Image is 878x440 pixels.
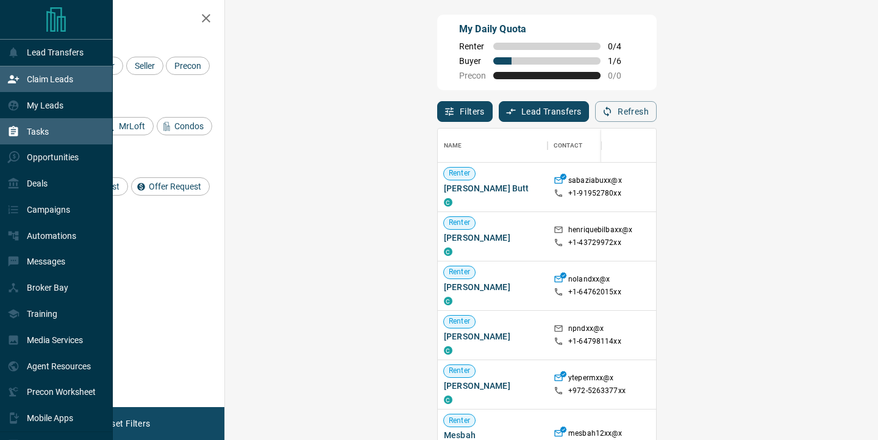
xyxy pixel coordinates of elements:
[444,281,541,293] span: [PERSON_NAME]
[444,396,452,404] div: condos.ca
[568,373,613,386] p: ytepermxx@x
[130,61,159,71] span: Seller
[115,121,149,131] span: MrLoft
[444,168,475,179] span: Renter
[444,198,452,207] div: condos.ca
[568,238,621,248] p: +1- 43729972xx
[438,129,548,163] div: Name
[444,346,452,355] div: condos.ca
[608,71,635,80] span: 0 / 0
[170,121,208,131] span: Condos
[568,386,626,396] p: +972- 5263377xx
[459,71,486,80] span: Precon
[554,129,582,163] div: Contact
[101,117,154,135] div: MrLoft
[157,117,212,135] div: Condos
[459,56,486,66] span: Buyer
[608,56,635,66] span: 1 / 6
[444,297,452,305] div: condos.ca
[131,177,210,196] div: Offer Request
[444,330,541,342] span: [PERSON_NAME]
[568,176,622,188] p: sabaziabuxx@x
[166,57,210,75] div: Precon
[444,247,452,256] div: condos.ca
[568,287,621,297] p: +1- 64762015xx
[499,101,590,122] button: Lead Transfers
[459,22,635,37] p: My Daily Quota
[170,61,205,71] span: Precon
[568,336,621,347] p: +1- 64798114xx
[444,218,475,228] span: Renter
[444,129,462,163] div: Name
[437,101,493,122] button: Filters
[444,267,475,277] span: Renter
[444,380,541,392] span: [PERSON_NAME]
[568,225,632,238] p: henriquebilbaxx@x
[459,41,486,51] span: Renter
[444,182,541,194] span: [PERSON_NAME] Butt
[145,182,205,191] span: Offer Request
[568,324,604,336] p: npndxx@x
[608,41,635,51] span: 0 / 4
[444,316,475,327] span: Renter
[39,12,212,27] h2: Filters
[595,101,657,122] button: Refresh
[126,57,163,75] div: Seller
[444,416,475,426] span: Renter
[444,366,475,376] span: Renter
[568,274,610,287] p: nolandxx@x
[93,413,158,434] button: Reset Filters
[548,129,645,163] div: Contact
[568,188,621,199] p: +1- 91952780xx
[444,232,541,244] span: [PERSON_NAME]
